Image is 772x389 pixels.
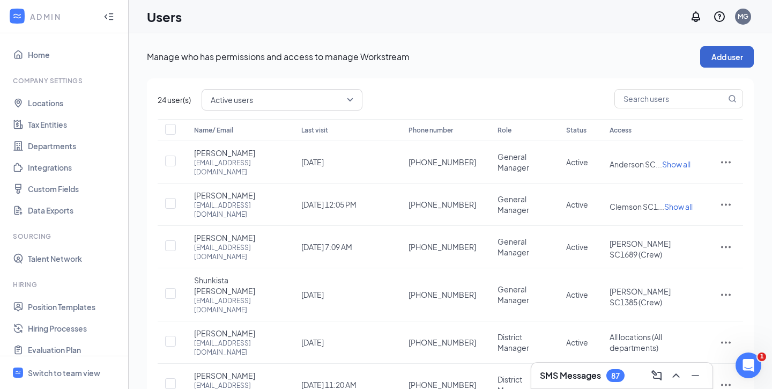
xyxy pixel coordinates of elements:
svg: Notifications [689,10,702,23]
div: Sourcing [13,232,117,241]
button: ChevronUp [667,367,685,384]
span: District Manager [498,332,529,353]
span: Active [566,157,588,167]
span: Anderson SC [610,159,656,169]
a: Data Exports [28,200,120,221]
span: Active [566,200,588,209]
h3: SMS Messages [540,370,601,381]
div: [EMAIL_ADDRESS][DOMAIN_NAME] [194,296,280,314]
svg: ActionsIcon [719,156,732,168]
span: Shunkista [PERSON_NAME] [194,275,280,296]
div: 87 [611,371,620,380]
input: Search users [615,90,726,108]
span: [DATE] [301,290,324,299]
span: Active [566,242,588,252]
span: [DATE] 7:09 AM [301,242,352,252]
a: Home [28,44,120,65]
a: Locations [28,92,120,114]
span: [PHONE_NUMBER] [409,157,476,167]
span: [PERSON_NAME] SC1385 (Crew) [610,287,671,307]
button: Add user [700,46,754,68]
iframe: Intercom live chat [736,353,761,378]
svg: ComposeMessage [650,369,663,382]
a: Hiring Processes [28,318,120,339]
div: ADMIN [30,11,94,22]
div: [EMAIL_ADDRESS][DOMAIN_NAME] [194,339,280,357]
span: [PHONE_NUMBER] [409,337,476,348]
a: Custom Fields [28,178,120,200]
span: [PHONE_NUMBER] [409,289,476,300]
th: Status [555,119,599,141]
p: Manage who has permissions and access to manage Workstream [147,51,700,63]
span: Clemson SC1 [610,202,658,211]
th: Access [599,119,709,141]
svg: Collapse [103,11,114,22]
svg: Minimize [689,369,702,382]
div: Hiring [13,280,117,289]
span: [DATE] 12:05 PM [301,200,357,209]
a: Talent Network [28,248,120,269]
div: MG [738,12,748,21]
span: [PERSON_NAME] [194,232,255,243]
div: Role [498,124,545,137]
span: General Manager [498,237,529,257]
span: [DATE] [301,337,324,347]
svg: WorkstreamLogo [12,11,23,21]
span: Show all [664,202,693,211]
th: Phone number [398,119,487,141]
span: 1 [758,353,766,361]
span: General Manager [498,152,529,172]
span: [PERSON_NAME] [194,190,255,201]
svg: ActionsIcon [719,336,732,349]
span: General Manager [498,284,529,305]
svg: WorkstreamLogo [14,369,21,376]
span: [DATE] [301,157,324,167]
div: Last visit [301,124,387,137]
span: 24 user(s) [158,94,191,106]
span: [PHONE_NUMBER] [409,199,476,210]
span: General Manager [498,194,529,215]
span: [PHONE_NUMBER] [409,241,476,252]
h1: Users [147,8,182,26]
div: [EMAIL_ADDRESS][DOMAIN_NAME] [194,201,280,219]
div: Name/ Email [194,124,280,137]
div: Company Settings [13,76,117,85]
div: [EMAIL_ADDRESS][DOMAIN_NAME] [194,158,280,177]
span: [PERSON_NAME] [194,148,255,158]
svg: ChevronUp [670,369,682,382]
a: Integrations [28,157,120,178]
span: Active [566,337,588,347]
span: [PERSON_NAME] [194,370,255,381]
a: Departments [28,135,120,157]
button: ComposeMessage [648,367,665,384]
span: [PERSON_NAME] SC1689 (Crew) [610,239,671,259]
svg: MagnifyingGlass [728,94,737,103]
span: Active users [211,92,253,108]
span: Active [566,290,588,299]
svg: ActionsIcon [719,198,732,211]
span: ... [656,159,691,169]
span: ... [658,202,693,211]
span: All locations (All departments) [610,332,662,353]
div: [EMAIL_ADDRESS][DOMAIN_NAME] [194,243,280,261]
a: Tax Entities [28,114,120,135]
a: Position Templates [28,296,120,318]
span: [PERSON_NAME] [194,328,255,339]
svg: ActionsIcon [719,288,732,301]
div: Switch to team view [28,368,100,378]
svg: ActionsIcon [719,240,732,253]
span: Show all [662,159,691,169]
a: Evaluation Plan [28,339,120,361]
svg: QuestionInfo [713,10,726,23]
button: Minimize [687,367,704,384]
